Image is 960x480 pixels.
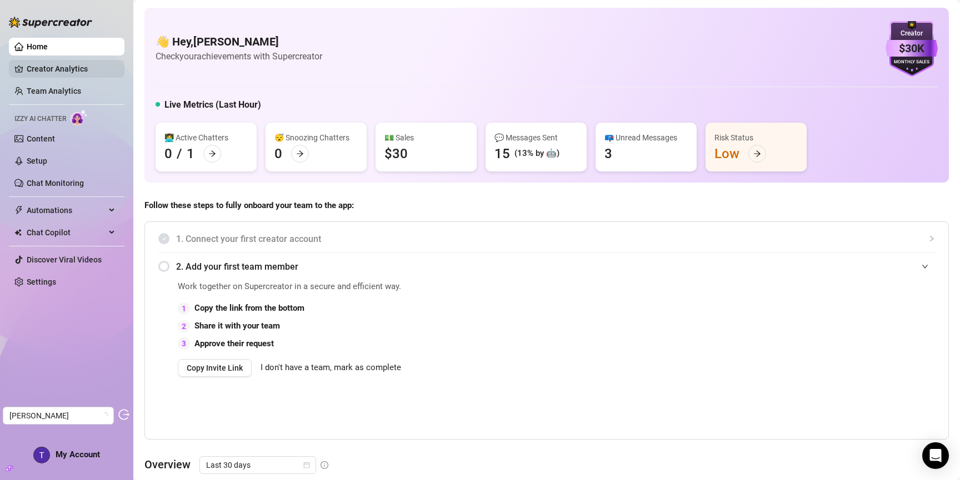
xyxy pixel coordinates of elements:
[27,201,106,219] span: Automations
[71,109,88,125] img: AI Chatter
[187,145,194,163] div: 1
[303,462,310,468] span: calendar
[56,449,100,459] span: My Account
[384,145,408,163] div: $30
[27,42,48,51] a: Home
[206,457,309,473] span: Last 30 days
[27,255,102,264] a: Discover Viral Videos
[34,447,49,463] img: ACg8ocJYPhCGbkh5IG2813nOAp7zsEtEI7s7GBqX4nZC-3_ne-uJ2w=s96-c
[187,363,243,372] span: Copy Invite Link
[274,132,358,144] div: 😴 Snoozing Chatters
[321,461,328,469] span: info-circle
[261,361,401,375] span: I don't have a team, mark as complete
[886,28,938,39] div: Creator
[14,229,22,236] img: Chat Copilot
[176,260,935,274] span: 2. Add your first team member
[27,87,81,95] a: Team Analytics
[886,40,938,57] div: $30K
[144,456,191,473] article: Overview
[156,34,322,49] h4: 👋 Hey, [PERSON_NAME]
[27,179,84,188] a: Chat Monitoring
[118,409,129,420] span: logout
[922,442,949,469] div: Open Intercom Messenger
[604,132,688,144] div: 📪 Unread Messages
[27,156,47,165] a: Setup
[922,263,928,270] span: expanded
[14,206,23,215] span: thunderbolt
[158,225,935,252] div: 1. Connect your first creator account
[194,338,274,348] strong: Approve their request
[178,337,190,350] div: 3
[176,232,935,246] span: 1. Connect your first creator account
[604,145,612,163] div: 3
[296,150,304,158] span: arrow-right
[144,200,354,210] strong: Follow these steps to fully onboard your team to the app:
[514,147,559,160] div: (13% by 🤖)
[9,407,107,424] span: Tess Homann
[384,132,468,144] div: 💵 Sales
[14,114,66,124] span: Izzy AI Chatter
[928,235,935,242] span: collapsed
[494,132,578,144] div: 💬 Messages Sent
[178,359,252,377] button: Copy Invite Link
[101,412,108,420] span: loading
[208,150,216,158] span: arrow-right
[494,145,510,163] div: 15
[158,253,935,280] div: 2. Add your first team member
[886,21,938,77] img: purple-badge-B9DA21FR.svg
[27,224,106,241] span: Chat Copilot
[274,145,282,163] div: 0
[6,464,13,472] span: build
[714,132,798,144] div: Risk Status
[194,303,304,313] strong: Copy the link from the bottom
[713,280,935,422] iframe: Adding Team Members
[194,321,280,331] strong: Share it with your team
[886,59,938,66] div: Monthly Sales
[156,49,322,63] article: Check your achievements with Supercreator
[178,302,190,315] div: 1
[164,98,261,112] h5: Live Metrics (Last Hour)
[753,150,761,158] span: arrow-right
[178,280,685,294] span: Work together on Supercreator in a secure and efficient way.
[178,320,190,332] div: 2
[9,17,92,28] img: logo-BBDzfeDw.svg
[27,60,116,78] a: Creator Analytics
[27,277,56,286] a: Settings
[164,145,172,163] div: 0
[164,132,248,144] div: 👩‍💻 Active Chatters
[27,134,55,143] a: Content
